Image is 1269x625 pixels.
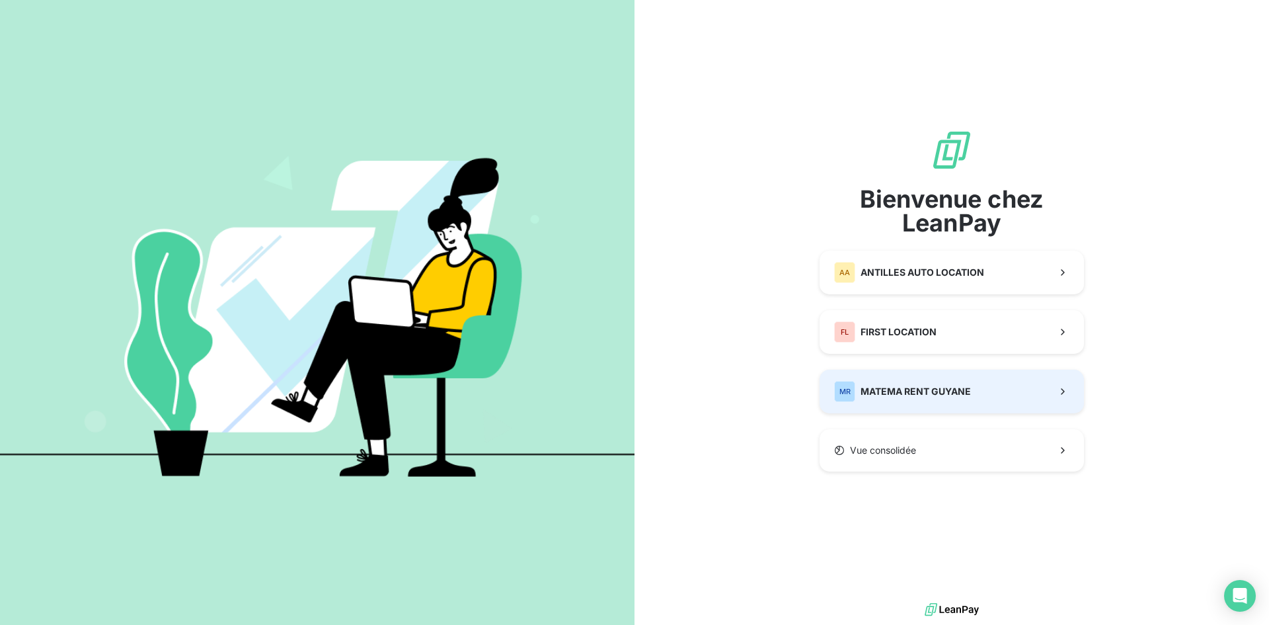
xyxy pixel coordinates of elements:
[820,251,1084,294] button: AAANTILLES AUTO LOCATION
[820,429,1084,472] button: Vue consolidée
[834,381,855,402] div: MR
[861,385,971,398] span: MATEMA RENT GUYANE
[1224,580,1256,612] div: Open Intercom Messenger
[834,262,855,283] div: AA
[931,129,973,171] img: logo sigle
[861,325,937,339] span: FIRST LOCATION
[861,266,984,279] span: ANTILLES AUTO LOCATION
[834,321,855,343] div: FL
[820,187,1084,235] span: Bienvenue chez LeanPay
[850,444,916,457] span: Vue consolidée
[820,370,1084,413] button: MRMATEMA RENT GUYANE
[820,310,1084,354] button: FLFIRST LOCATION
[925,600,979,620] img: logo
